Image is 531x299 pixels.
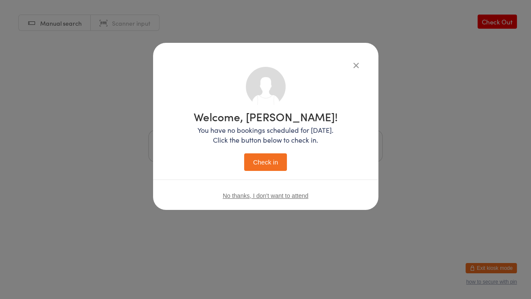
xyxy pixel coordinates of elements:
h1: Welcome, [PERSON_NAME]! [194,111,338,122]
p: You have no bookings scheduled for [DATE]. Click the button below to check in. [194,125,338,145]
img: no_photo.png [246,67,286,107]
button: No thanks, I don't want to attend [223,192,308,199]
button: Check in [244,153,287,171]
